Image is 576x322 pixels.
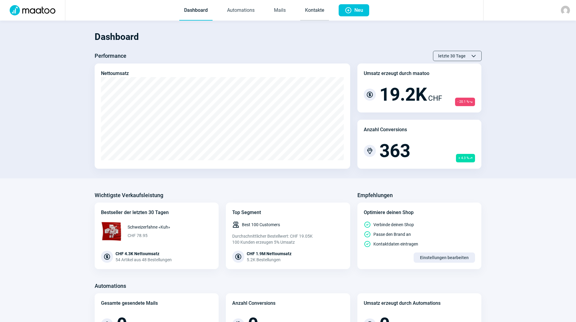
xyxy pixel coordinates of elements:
div: CHF 1.9M Nettoumsatz [247,251,291,257]
span: Neu [354,4,363,16]
div: Umsatz erzeugt durch maatoo [364,70,429,77]
h3: Performance [95,51,126,61]
h3: Wichtigste Verkaufsleistung [95,190,163,200]
span: 363 [379,142,410,160]
img: avatar [561,6,570,15]
div: Durchschnittlicher Bestellwert: CHF 19.05K 100 Kunden erzeugen 5% Umsatz [232,233,344,245]
div: Gesamte gesendete Mails [101,300,158,307]
h3: Empfehlungen [357,190,393,200]
span: + 4.3 % [456,154,475,162]
a: Automations [222,1,259,21]
div: 54 Artikel aus 48 Bestellungen [116,257,172,263]
a: Kontakte [300,1,329,21]
span: Best 100 Customers [242,222,280,228]
span: Passe den Brand an [373,231,411,237]
span: letzte 30 Tage [438,51,466,61]
div: 5.2K Bestellungen [247,257,291,263]
div: Umsatz erzeugt durch Automations [364,300,441,307]
div: Anzahl Conversions [364,126,407,133]
button: Neu [339,4,369,16]
span: - 20.1 % [455,98,475,106]
span: Schweizerfahne «Kuh» [128,224,170,230]
span: 19.2K [379,86,427,104]
a: Dashboard [179,1,213,21]
span: CHF [428,93,442,104]
div: Anzahl Conversions [232,300,275,307]
span: Einstellungen bearbeiten [420,253,469,262]
span: Verbinde deinen Shop [373,222,414,228]
img: Logo [6,5,59,15]
span: CHF 78.95 [128,233,170,239]
img: 68x68 [101,221,122,242]
a: Mails [269,1,291,21]
div: Bestseller der letzten 30 Tagen [101,209,213,216]
div: Optimiere deinen Shop [364,209,475,216]
span: Kontaktdaten eintragen [373,241,418,247]
div: Top Segment [232,209,344,216]
div: Nettoumsatz [101,70,129,77]
div: CHF 4.3K Nettoumsatz [116,251,172,257]
h1: Dashboard [95,27,482,47]
h3: Automations [95,281,126,291]
button: Einstellungen bearbeiten [414,252,475,263]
